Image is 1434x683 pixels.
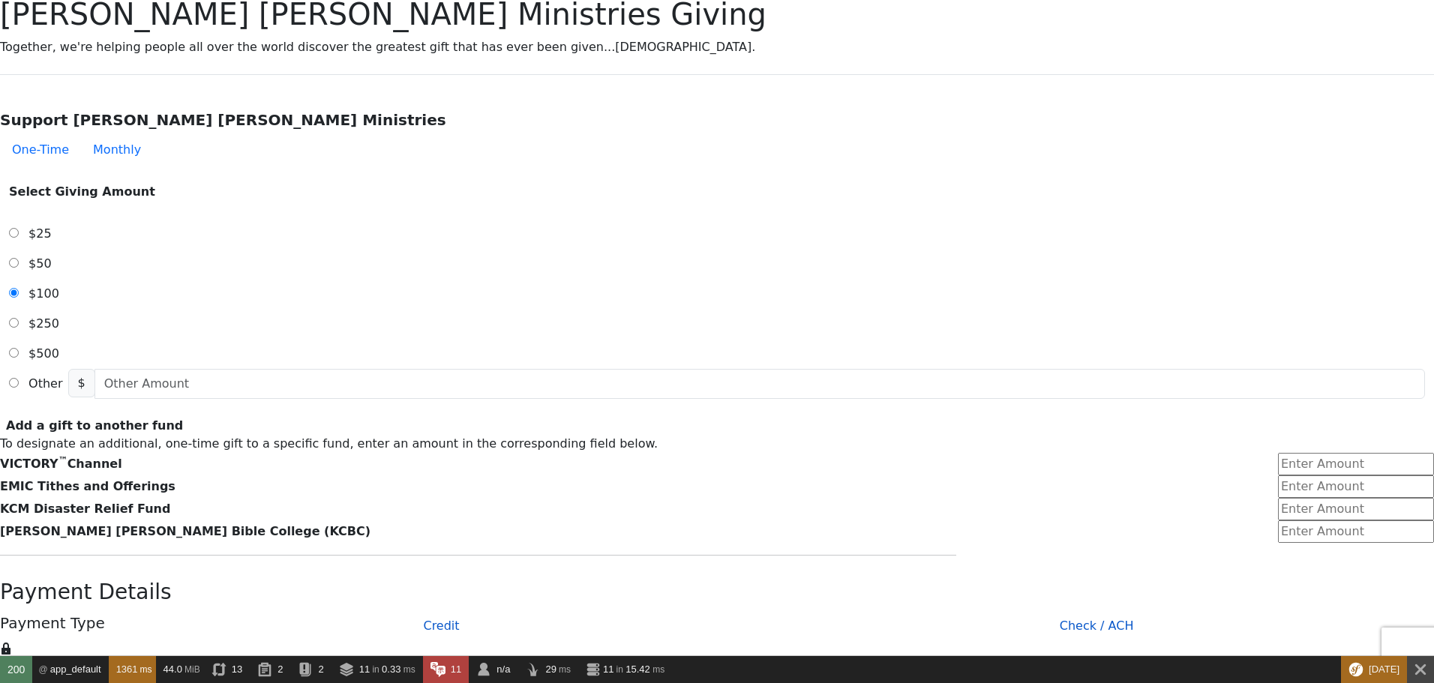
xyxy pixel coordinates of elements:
[652,664,664,675] span: ms
[290,656,331,683] a: 2
[1278,498,1434,520] input: Enter Amount
[277,664,283,675] span: 2
[58,455,67,466] sup: ™
[50,664,101,675] span: app_default
[9,184,155,199] strong: Select Giving Amount
[759,611,1434,641] button: Check / ACH
[116,664,138,675] span: 1361
[28,316,59,331] span: $250
[28,376,62,391] span: Other
[578,656,672,683] a: 11 in 15.42 ms
[423,656,469,683] a: 11
[496,664,510,675] span: n/a
[38,664,47,675] span: @
[156,656,204,683] a: 44.0 MiB
[1278,475,1434,498] input: Enter Amount
[28,226,52,241] span: $25
[1369,664,1399,675] span: [DATE]
[184,664,200,675] span: MiB
[559,664,571,675] span: ms
[319,664,324,675] span: 2
[625,664,650,675] span: 15.42
[28,256,52,271] span: $50
[372,664,379,675] span: in
[517,656,578,683] a: 29 ms
[28,286,59,301] span: $100
[28,346,59,361] span: $500
[331,656,423,683] a: 11 in 0.33 ms
[382,664,400,675] span: 0.33
[232,664,242,675] span: 13
[603,664,613,675] span: 11
[469,656,517,683] a: n/a
[109,656,156,683] a: 1361 ms
[123,611,760,641] button: Credit
[1341,656,1407,683] div: This Symfony version will only receive security fixes.
[140,664,152,675] span: ms
[81,135,153,165] button: Monthly
[616,664,623,675] span: in
[1341,656,1407,683] a: [DATE]
[1278,453,1434,475] input: Enter Amount
[545,664,556,675] span: 29
[451,664,461,675] span: 11
[1278,520,1434,543] input: Enter Amount
[359,664,370,675] span: 11
[163,664,182,675] span: 44.0
[68,369,95,397] span: $
[250,656,290,683] a: 2
[403,664,415,675] span: ms
[94,369,1425,399] input: Other Amount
